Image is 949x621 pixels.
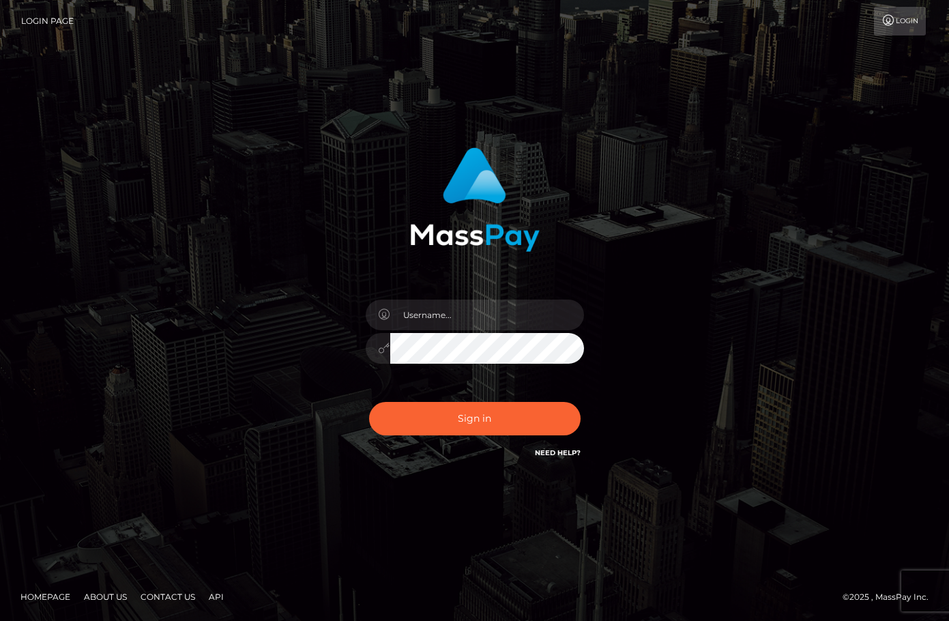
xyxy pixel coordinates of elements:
a: Contact Us [135,586,201,607]
button: Sign in [369,402,581,435]
a: About Us [78,586,132,607]
a: Need Help? [535,448,581,457]
a: Login Page [21,7,74,35]
div: © 2025 , MassPay Inc. [843,590,939,605]
img: MassPay Login [410,147,540,252]
input: Username... [390,300,584,330]
a: Homepage [15,586,76,607]
a: Login [874,7,926,35]
a: API [203,586,229,607]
